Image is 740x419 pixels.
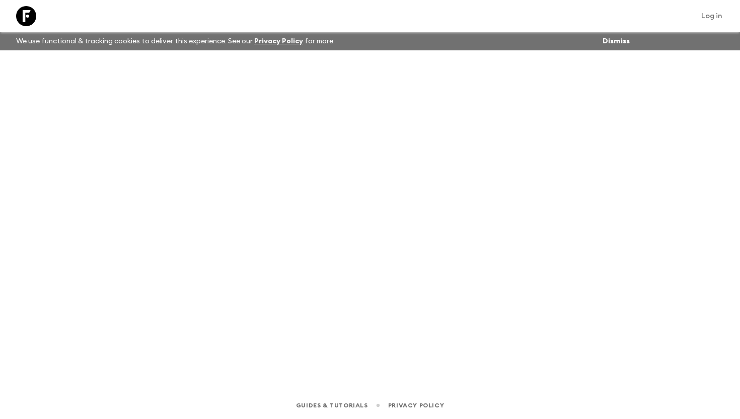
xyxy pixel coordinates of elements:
[12,32,339,50] p: We use functional & tracking cookies to deliver this experience. See our for more.
[600,34,632,48] button: Dismiss
[296,400,368,411] a: Guides & Tutorials
[696,9,728,23] a: Log in
[254,38,303,45] a: Privacy Policy
[388,400,444,411] a: Privacy Policy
